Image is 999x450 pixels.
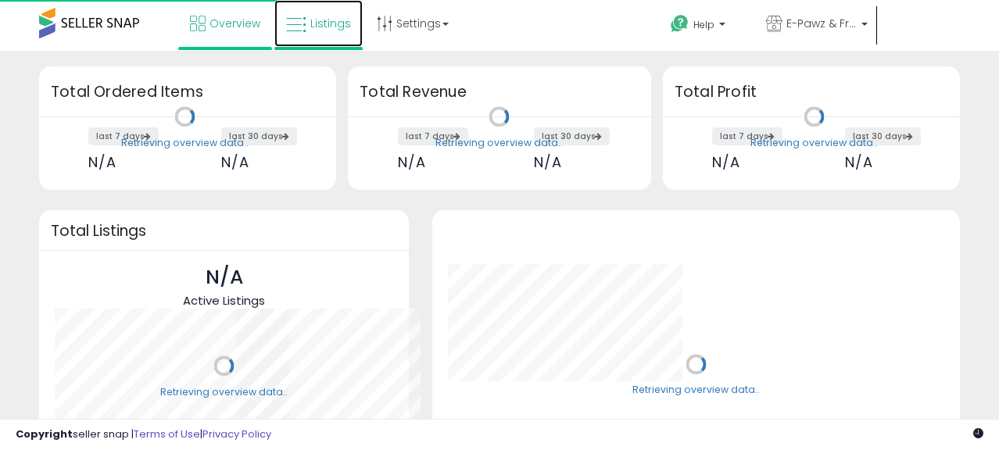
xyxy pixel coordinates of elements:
[750,136,878,150] div: Retrieving overview data..
[670,14,689,34] i: Get Help
[435,136,563,150] div: Retrieving overview data..
[121,136,249,150] div: Retrieving overview data..
[160,385,288,399] div: Retrieving overview data..
[209,16,260,31] span: Overview
[310,16,351,31] span: Listings
[632,384,760,398] div: Retrieving overview data..
[16,427,271,442] div: seller snap | |
[16,427,73,441] strong: Copyright
[693,18,714,31] span: Help
[658,2,752,51] a: Help
[786,16,857,31] span: E-Pawz & Friends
